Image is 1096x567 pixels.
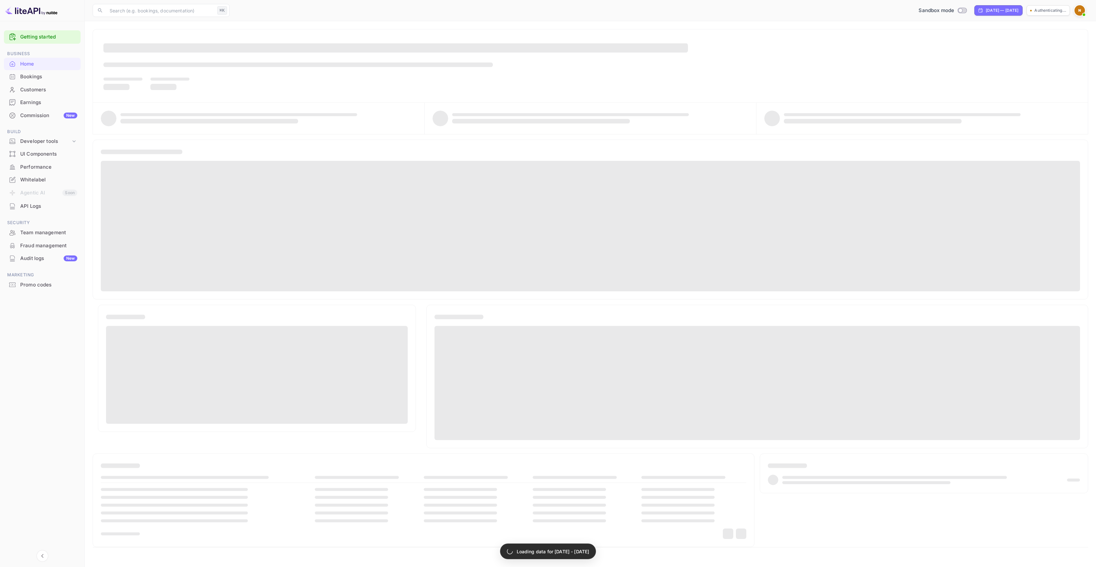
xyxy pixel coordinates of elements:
a: Team management [4,226,81,238]
div: Promo codes [20,281,77,289]
span: Business [4,50,81,57]
div: Audit logsNew [4,252,81,265]
a: CommissionNew [4,109,81,121]
a: Getting started [20,33,77,41]
div: Performance [20,163,77,171]
button: Collapse navigation [37,550,48,562]
a: Bookings [4,70,81,83]
div: Getting started [4,30,81,44]
span: Marketing [4,271,81,279]
div: Performance [4,161,81,174]
div: Earnings [4,96,81,109]
div: Whitelabel [20,176,77,184]
div: CommissionNew [4,109,81,122]
a: API Logs [4,200,81,212]
div: Fraud management [4,239,81,252]
div: API Logs [20,203,77,210]
div: API Logs [4,200,81,213]
div: Audit logs [20,255,77,262]
a: Earnings [4,96,81,108]
span: Sandbox mode [919,7,954,14]
span: Security [4,219,81,226]
div: Developer tools [4,136,81,147]
img: NomadKick [1074,5,1085,16]
a: Audit logsNew [4,252,81,264]
div: New [64,113,77,118]
div: Team management [4,226,81,239]
div: Earnings [20,99,77,106]
input: Search (e.g. bookings, documentation) [106,4,215,17]
div: ⌘K [217,6,227,15]
div: Developer tools [20,138,71,145]
p: Loading data for [DATE] - [DATE] [517,548,589,555]
div: UI Components [20,150,77,158]
a: Fraud management [4,239,81,252]
div: New [64,255,77,261]
img: LiteAPI logo [5,5,57,16]
div: Fraud management [20,242,77,250]
a: UI Components [4,148,81,160]
div: Customers [20,86,77,94]
span: Build [4,128,81,135]
a: Whitelabel [4,174,81,186]
a: Home [4,58,81,70]
p: Authenticating... [1034,8,1066,13]
div: Team management [20,229,77,237]
a: Customers [4,84,81,96]
a: Promo codes [4,279,81,291]
div: Switch to Production mode [916,7,969,14]
a: Performance [4,161,81,173]
div: Home [20,60,77,68]
div: Commission [20,112,77,119]
div: [DATE] — [DATE] [986,8,1018,13]
div: Bookings [20,73,77,81]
